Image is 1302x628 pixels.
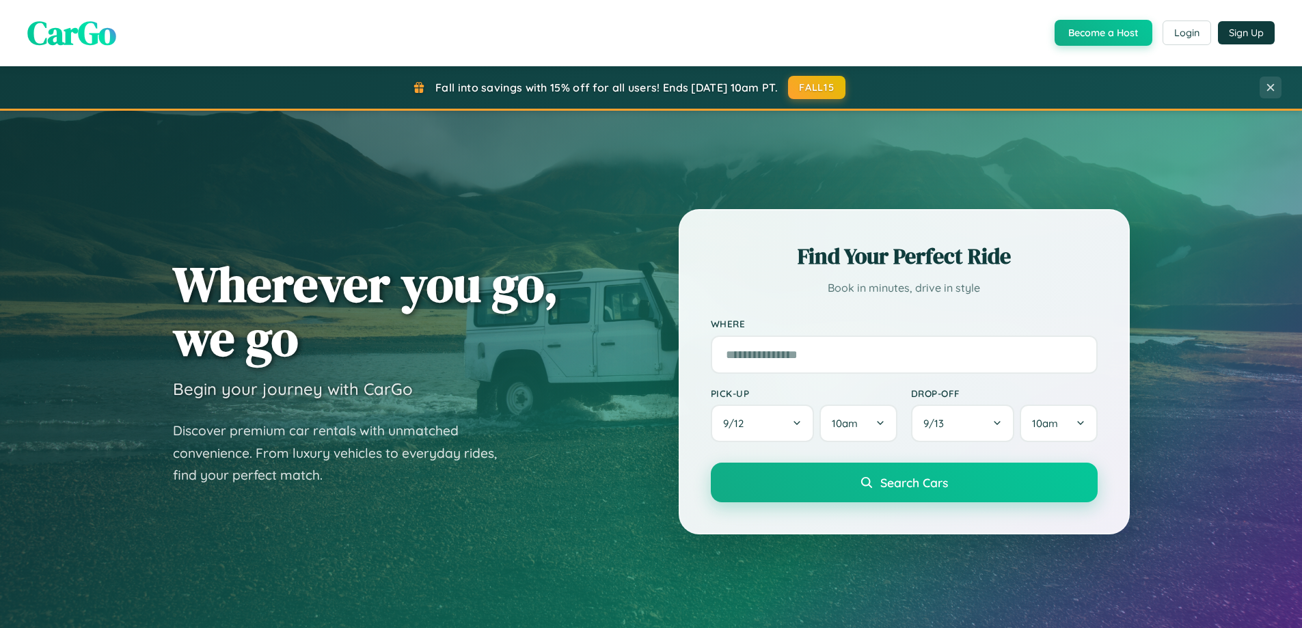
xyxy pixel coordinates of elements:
[435,81,778,94] span: Fall into savings with 15% off for all users! Ends [DATE] 10am PT.
[880,475,948,490] span: Search Cars
[711,387,897,399] label: Pick-up
[173,379,413,399] h3: Begin your journey with CarGo
[832,417,858,430] span: 10am
[1218,21,1275,44] button: Sign Up
[173,257,558,365] h1: Wherever you go, we go
[788,76,845,99] button: FALL15
[911,387,1098,399] label: Drop-off
[711,278,1098,298] p: Book in minutes, drive in style
[923,417,951,430] span: 9 / 13
[723,417,750,430] span: 9 / 12
[27,10,116,55] span: CarGo
[1020,405,1097,442] button: 10am
[711,318,1098,330] label: Where
[711,463,1098,502] button: Search Cars
[711,241,1098,271] h2: Find Your Perfect Ride
[711,405,815,442] button: 9/12
[819,405,897,442] button: 10am
[1055,20,1152,46] button: Become a Host
[911,405,1015,442] button: 9/13
[1163,21,1211,45] button: Login
[173,420,515,487] p: Discover premium car rentals with unmatched convenience. From luxury vehicles to everyday rides, ...
[1032,417,1058,430] span: 10am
